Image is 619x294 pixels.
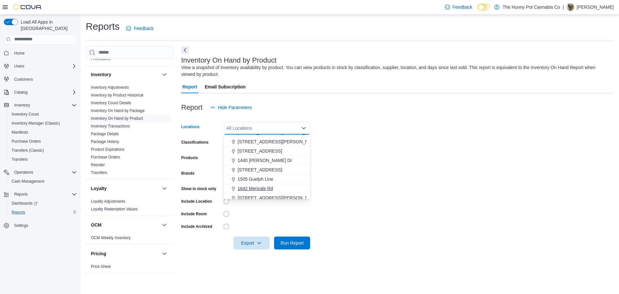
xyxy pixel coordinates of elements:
[1,88,79,97] button: Catalog
[91,185,159,192] button: Loyalty
[12,190,30,198] button: Reports
[9,199,40,207] a: Dashboards
[91,93,143,97] a: Inventory by Product Historical
[238,157,292,164] span: 1440 [PERSON_NAME] Dr
[91,279,159,286] button: Products
[6,199,79,208] a: Dashboards
[91,222,159,228] button: OCM
[91,100,131,106] span: Inventory Count Details
[12,88,77,96] span: Catalog
[91,124,130,128] a: Inventory Transactions
[9,137,44,145] a: Purchase Orders
[181,140,209,145] label: Classifications
[6,146,79,155] button: Transfers (Classic)
[12,76,35,83] a: Customers
[14,170,33,175] span: Operations
[274,237,310,249] button: Run Report
[566,3,574,11] div: Dennis Martin
[91,116,143,121] a: Inventory On Hand by Product
[91,170,107,175] span: Transfers
[86,234,173,244] div: OCM
[91,71,111,78] h3: Inventory
[12,49,27,57] a: Home
[503,3,560,11] p: The Hunny Pot Cannabis Co
[181,171,194,176] label: Brands
[86,84,173,179] div: Inventory
[237,237,266,249] span: Export
[224,137,310,147] button: [STREET_ADDRESS][PERSON_NAME]
[86,198,173,216] div: Loyalty
[9,147,46,154] a: Transfers (Classic)
[86,263,173,273] div: Pricing
[91,155,120,160] span: Purchase Orders
[238,176,273,182] span: 1505 Guelph Line
[9,208,28,216] a: Reports
[91,147,124,152] a: Product Expirations
[12,75,77,83] span: Customers
[91,222,102,228] h3: OCM
[12,121,60,126] span: Inventory Manager (Classic)
[91,207,138,212] span: Loyalty Redemption Values
[224,165,310,175] button: [STREET_ADDRESS]
[91,71,159,78] button: Inventory
[181,199,212,204] label: Include Location
[12,210,25,215] span: Reports
[91,56,111,61] a: Promotions
[91,147,124,152] span: Product Expirations
[224,184,310,193] button: 1642 Merivale Rd
[181,155,198,160] label: Products
[1,48,79,58] button: Home
[91,250,159,257] button: Pricing
[14,103,30,108] span: Inventory
[238,129,319,136] span: [STREET_ADDRESS][PERSON_NAME]
[238,148,282,154] span: [STREET_ADDRESS]
[91,93,143,98] span: Inventory by Product Historical
[181,224,212,229] label: Include Archived
[161,279,168,286] button: Products
[6,208,79,217] button: Reports
[238,138,319,145] span: [STREET_ADDRESS][PERSON_NAME]
[134,25,153,32] span: Feedback
[14,223,28,228] span: Settings
[12,148,44,153] span: Transfers (Classic)
[12,139,41,144] span: Purchase Orders
[91,101,131,105] a: Inventory Count Details
[91,250,106,257] h3: Pricing
[6,128,79,137] button: Manifests
[181,211,207,217] label: Include Room
[86,20,120,33] h1: Reports
[161,221,168,229] button: OCM
[6,137,79,146] button: Purchase Orders
[182,80,197,93] span: Report
[181,56,277,64] h3: Inventory On Hand by Product
[9,128,31,136] a: Manifests
[577,3,614,11] p: [PERSON_NAME]
[224,175,310,184] button: 1505 Guelph Line
[123,22,156,35] a: Feedback
[9,128,77,136] span: Manifests
[238,195,319,201] span: [STREET_ADDRESS][PERSON_NAME]
[12,221,77,229] span: Settings
[91,185,107,192] h3: Loyalty
[91,132,119,136] a: Package Details
[238,185,273,192] span: 1642 Merivale Rd
[208,101,254,114] button: Hide Parameters
[477,4,491,11] input: Dark Mode
[12,179,44,184] span: Cash Management
[181,46,189,54] button: Next
[91,199,125,204] span: Loyalty Adjustments
[563,3,564,11] p: |
[12,101,33,109] button: Inventory
[18,19,77,32] span: Load All Apps in [GEOGRAPHIC_DATA]
[218,104,252,111] span: Hide Parameters
[91,139,119,144] span: Package History
[91,199,125,204] a: Loyalty Adjustments
[181,64,611,78] div: View a snapshot of inventory availability by product. You can view products in stock by classific...
[14,51,25,56] span: Home
[453,4,472,10] span: Feedback
[12,62,27,70] button: Users
[12,112,39,117] span: Inventory Count
[301,126,306,131] button: Close list of options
